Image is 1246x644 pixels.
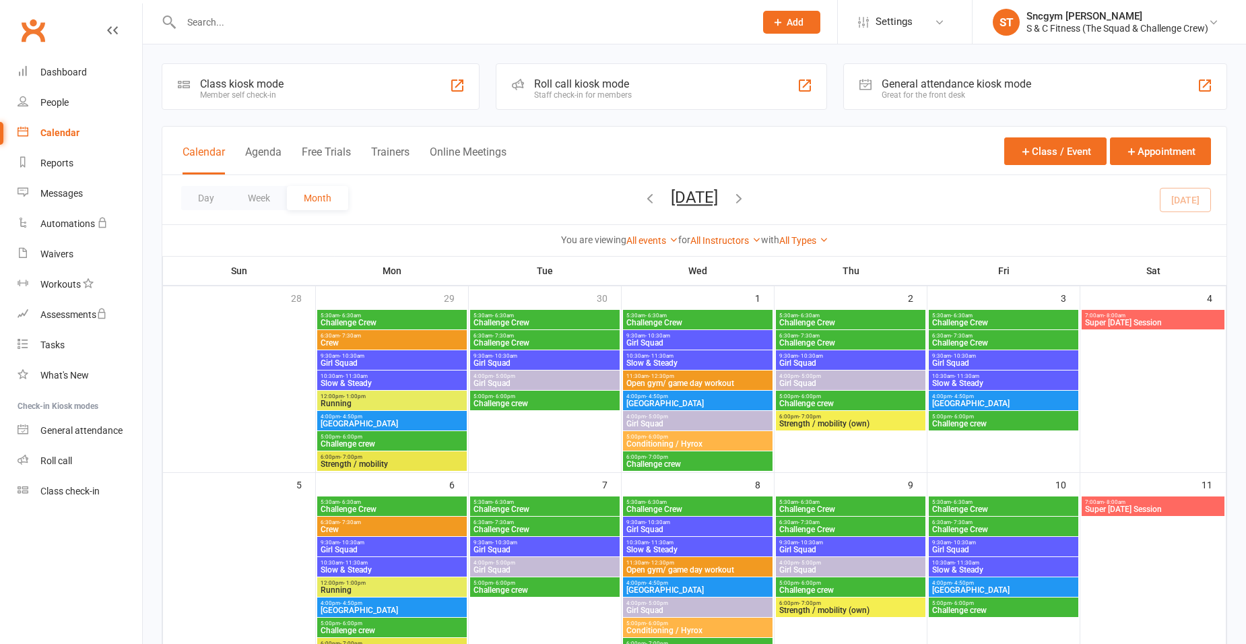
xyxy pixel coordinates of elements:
span: Strength / mobility [320,460,464,468]
a: General attendance kiosk mode [18,416,142,446]
span: 10:30am [931,373,1076,379]
span: 4:00pm [473,560,617,566]
span: - 10:30am [492,540,517,546]
button: Appointment [1110,137,1211,165]
span: - 10:30am [492,353,517,359]
span: - 6:00pm [493,393,515,399]
span: Challenge Crew [473,319,617,327]
a: Workouts [18,269,142,300]
span: - 7:30am [492,519,514,525]
a: All Types [779,235,828,246]
span: - 6:00pm [952,414,974,420]
span: - 11:30am [649,353,674,359]
span: Girl Squad [931,359,1076,367]
span: 11:30am [626,560,770,566]
div: Great for the front desk [882,90,1031,100]
span: 10:30am [320,373,464,379]
span: Running [320,586,464,594]
span: - 6:00pm [646,434,668,440]
div: Assessments [40,309,107,320]
div: 30 [597,286,621,309]
span: - 6:30am [951,499,973,505]
div: 9 [908,473,927,495]
button: Trainers [371,146,409,174]
span: 6:30am [320,519,464,525]
span: Challenge crew [779,399,923,408]
span: Strength / mobility (own) [779,420,923,428]
th: Sun [163,257,316,285]
div: Class kiosk mode [200,77,284,90]
span: - 7:30am [339,519,361,525]
span: 10:30am [931,560,1076,566]
div: People [40,97,69,108]
span: Challenge Crew [320,319,464,327]
a: Assessments [18,300,142,330]
button: Calendar [183,146,225,174]
div: Workouts [40,279,81,290]
span: - 6:30am [492,499,514,505]
span: 4:00pm [626,600,770,606]
span: 4:00pm [473,373,617,379]
span: 5:30am [626,499,770,505]
span: - 7:30am [798,519,820,525]
span: - 6:30am [798,499,820,505]
span: [GEOGRAPHIC_DATA] [931,586,1076,594]
span: - 6:00pm [646,620,668,626]
span: [GEOGRAPHIC_DATA] [626,586,770,594]
a: Roll call [18,446,142,476]
span: Girl Squad [626,606,770,614]
strong: with [761,234,779,245]
span: Crew [320,525,464,534]
a: Clubworx [16,13,50,47]
span: 6:00pm [779,414,923,420]
span: 10:30am [626,353,770,359]
strong: for [678,234,690,245]
span: - 11:30am [343,373,368,379]
span: Challenge crew [473,399,617,408]
span: Challenge Crew [320,505,464,513]
button: Week [231,186,287,210]
button: Day [181,186,231,210]
span: 6:30am [473,519,617,525]
span: 5:00pm [473,580,617,586]
span: 9:30am [931,540,1076,546]
span: Challenge crew [473,586,617,594]
span: Challenge Crew [473,505,617,513]
span: - 6:00pm [799,393,821,399]
span: 5:00pm [626,620,770,626]
span: - 6:30am [951,313,973,319]
span: 4:00pm [931,580,1076,586]
span: 9:30am [473,540,617,546]
span: - 6:00pm [952,600,974,606]
button: Class / Event [1004,137,1107,165]
span: Conditioning / Hyrox [626,440,770,448]
span: 5:00pm [779,393,923,399]
span: - 1:00pm [343,580,366,586]
a: Calendar [18,118,142,148]
span: - 6:30am [645,313,667,319]
span: - 10:30am [798,540,823,546]
span: - 10:30am [339,540,364,546]
span: - 1:00pm [343,393,366,399]
span: - 6:00pm [340,620,362,626]
span: 4:00pm [320,414,464,420]
span: Slow & Steady [931,379,1076,387]
span: 6:30am [931,519,1076,525]
div: Member self check-in [200,90,284,100]
button: Online Meetings [430,146,506,174]
span: Challenge crew [320,440,464,448]
span: 4:00pm [779,560,923,566]
div: S & C Fitness (The Squad & Challenge Crew) [1026,22,1208,34]
span: - 5:00pm [493,560,515,566]
div: 4 [1207,286,1226,309]
span: Challenge Crew [931,505,1076,513]
span: [GEOGRAPHIC_DATA] [626,399,770,408]
span: Challenge Crew [931,339,1076,347]
div: Messages [40,188,83,199]
span: - 6:30am [492,313,514,319]
span: 5:00pm [320,434,464,440]
span: Challenge Crew [779,505,923,513]
span: Challenge crew [320,626,464,635]
div: Roll call [40,455,72,466]
div: Staff check-in for members [534,90,632,100]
